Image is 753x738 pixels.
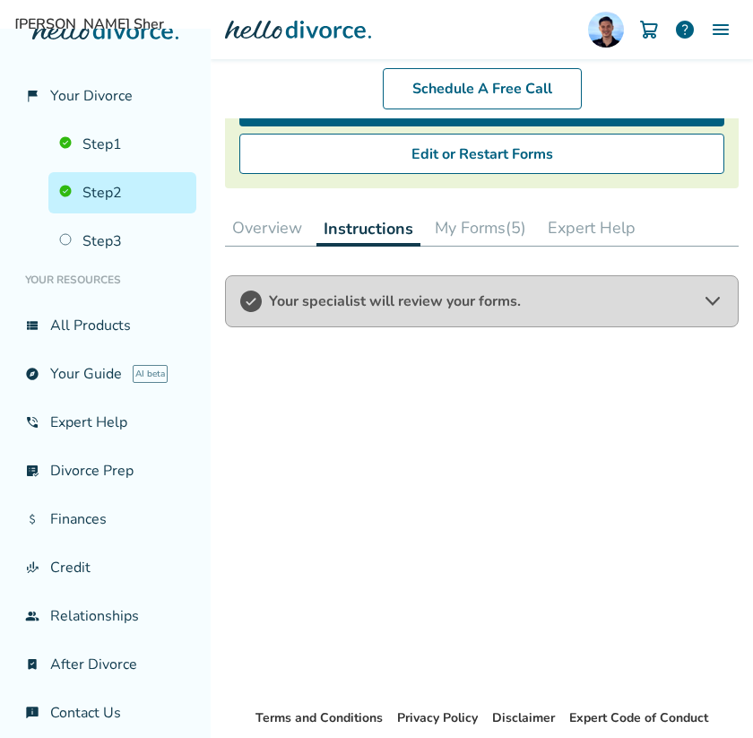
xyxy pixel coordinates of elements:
[428,210,533,246] button: My Forms(5)
[25,657,39,672] span: bookmark_check
[588,12,624,48] img: Omar Sher
[397,709,478,726] a: Privacy Policy
[48,172,196,213] a: Step2
[25,706,39,720] span: chat_info
[269,291,695,311] span: Your specialist will review your forms.
[638,19,660,40] img: Cart
[225,210,309,246] button: Overview
[492,708,555,729] li: Disclaimer
[25,318,39,333] span: view_list
[25,464,39,478] span: list_alt_check
[569,709,708,726] a: Expert Code of Conduct
[14,75,196,117] a: flag_2Your Divorce
[25,415,39,430] span: phone_in_talk
[255,709,383,726] a: Terms and Conditions
[14,644,196,685] a: bookmark_checkAfter Divorce
[48,124,196,165] a: Step1
[14,547,196,588] a: finance_modeCredit
[541,210,643,246] button: Expert Help
[50,86,133,106] span: Your Divorce
[133,365,168,383] span: AI beta
[25,367,39,381] span: explore
[14,305,196,346] a: view_listAll Products
[239,134,724,175] button: Edit or Restart Forms
[14,14,739,34] span: [PERSON_NAME] Sher
[316,210,420,247] button: Instructions
[14,450,196,491] a: list_alt_checkDivorce Prep
[25,609,39,623] span: group
[48,221,196,262] a: Step3
[674,19,696,40] a: help
[25,512,39,526] span: attach_money
[25,560,39,575] span: finance_mode
[710,19,731,40] img: Menu
[14,353,196,395] a: exploreYour GuideAI beta
[14,692,196,734] a: chat_infoContact Us
[25,89,39,103] span: flag_2
[14,262,196,298] li: Your Resources
[663,652,753,738] iframe: Chat Widget
[14,499,196,540] a: attach_moneyFinances
[14,402,196,443] a: phone_in_talkExpert Help
[14,595,196,637] a: groupRelationships
[383,68,582,109] a: Schedule A Free Call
